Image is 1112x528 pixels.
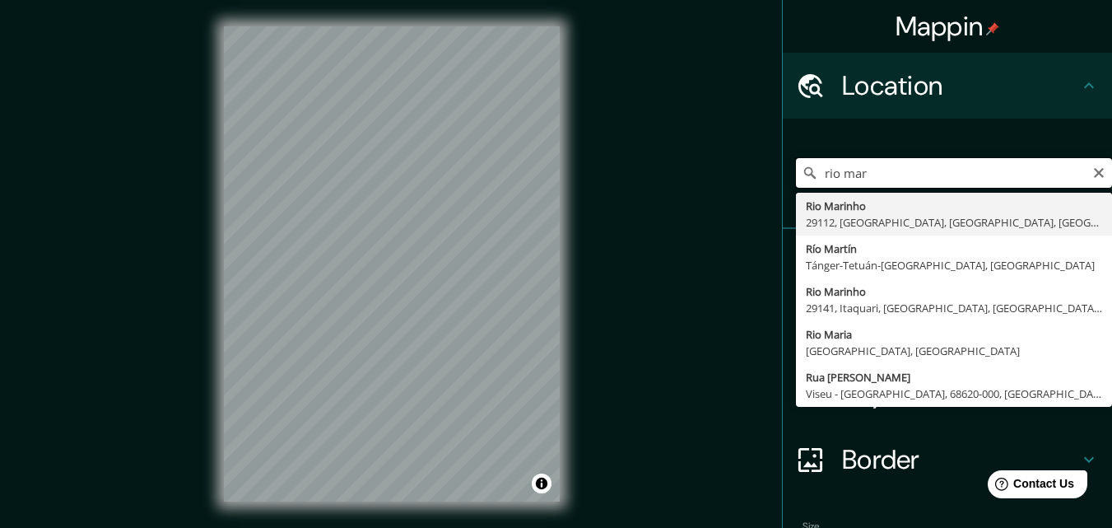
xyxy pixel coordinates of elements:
[783,229,1112,295] div: Pins
[806,326,1102,343] div: Rio Maria
[806,343,1102,359] div: [GEOGRAPHIC_DATA], [GEOGRAPHIC_DATA]
[842,443,1079,476] h4: Border
[806,198,1102,214] div: Rio Marinho
[806,257,1102,273] div: Tánger-Tetuán-[GEOGRAPHIC_DATA], [GEOGRAPHIC_DATA]
[224,26,560,502] canvas: Map
[783,53,1112,119] div: Location
[783,361,1112,427] div: Layout
[796,158,1112,188] input: Pick your city or area
[1092,164,1105,180] button: Clear
[806,241,1102,257] div: Río Martín
[783,295,1112,361] div: Style
[896,10,1000,43] h4: Mappin
[842,377,1079,410] h4: Layout
[986,22,999,35] img: pin-icon.png
[532,474,551,493] button: Toggle attribution
[806,300,1102,316] div: 29141, Itaquari, [GEOGRAPHIC_DATA], [GEOGRAPHIC_DATA], [GEOGRAPHIC_DATA]
[783,427,1112,493] div: Border
[806,385,1102,402] div: Viseu - [GEOGRAPHIC_DATA], 68620-000, [GEOGRAPHIC_DATA]
[806,283,1102,300] div: Rio Marinho
[806,214,1102,231] div: 29112, [GEOGRAPHIC_DATA], [GEOGRAPHIC_DATA], [GEOGRAPHIC_DATA], [GEOGRAPHIC_DATA]
[965,464,1094,510] iframe: Help widget launcher
[806,369,1102,385] div: Rua [PERSON_NAME]
[842,69,1079,102] h4: Location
